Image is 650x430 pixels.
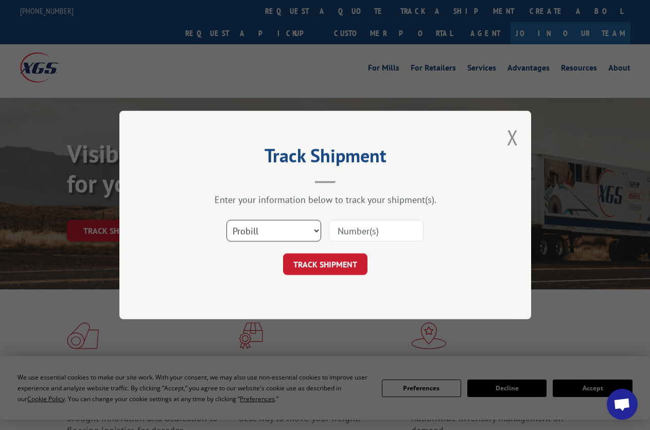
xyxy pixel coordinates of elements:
input: Number(s) [329,220,424,242]
button: TRACK SHIPMENT [283,253,367,275]
button: Close modal [507,124,518,151]
div: Open chat [607,389,638,420]
div: Enter your information below to track your shipment(s). [171,194,480,205]
h2: Track Shipment [171,148,480,168]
